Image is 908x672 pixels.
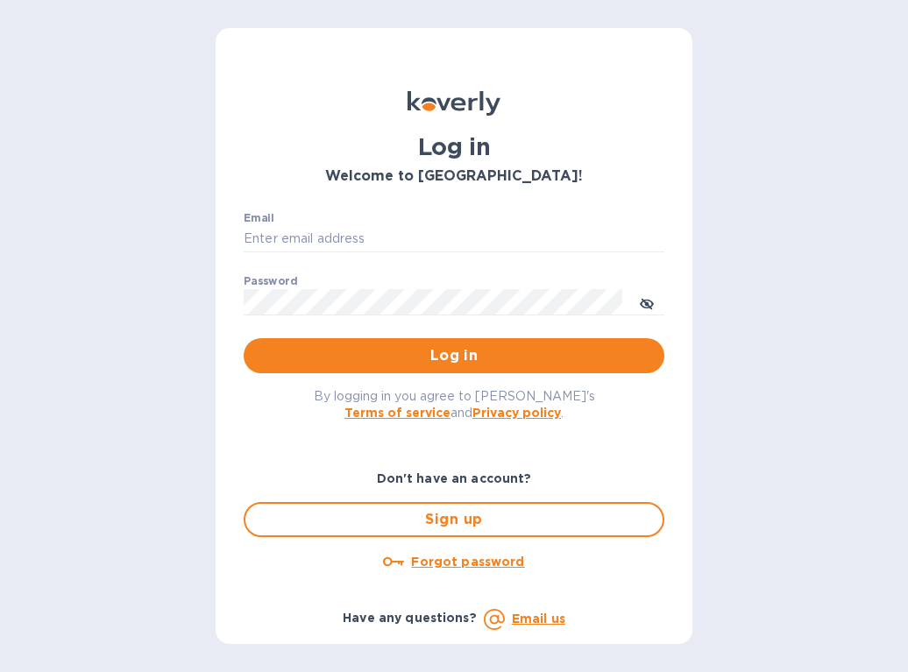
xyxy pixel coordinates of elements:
[314,389,595,420] span: By logging in you agree to [PERSON_NAME]'s and .
[244,338,664,373] button: Log in
[343,611,477,625] b: Have any questions?
[259,509,649,530] span: Sign up
[512,612,565,626] a: Email us
[244,168,664,185] h3: Welcome to [GEOGRAPHIC_DATA]!
[244,277,297,287] label: Password
[411,555,524,569] u: Forgot password
[258,345,650,366] span: Log in
[244,214,274,224] label: Email
[344,406,450,420] a: Terms of service
[244,226,664,252] input: Enter email address
[472,406,561,420] a: Privacy policy
[244,502,664,537] button: Sign up
[377,471,532,485] b: Don't have an account?
[244,133,664,161] h1: Log in
[408,91,500,116] img: Koverly
[629,285,664,320] button: toggle password visibility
